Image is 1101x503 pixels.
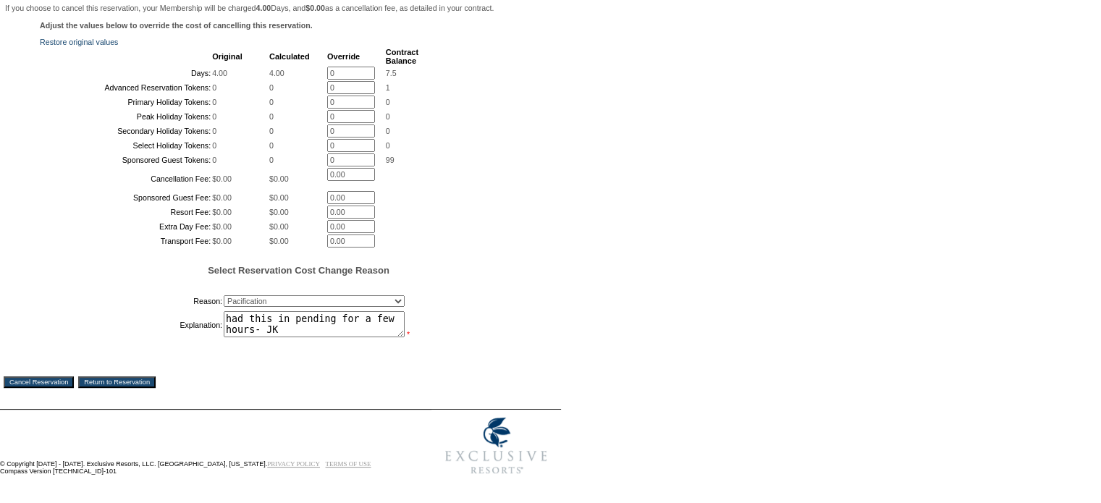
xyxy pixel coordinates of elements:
td: Advanced Reservation Tokens: [41,81,211,94]
a: TERMS OF USE [326,460,371,468]
b: Contract Balance [386,48,418,65]
span: 0 [269,127,274,135]
span: $0.00 [212,193,232,202]
td: Sponsored Guest Tokens: [41,153,211,166]
span: 4.00 [212,69,227,77]
td: Peak Holiday Tokens: [41,110,211,123]
td: Extra Day Fee: [41,220,211,233]
span: 0 [269,156,274,164]
span: 0 [269,141,274,150]
b: Adjust the values below to override the cost of cancelling this reservation. [40,21,313,30]
span: 99 [386,156,395,164]
span: 0 [212,112,216,121]
td: Resort Fee: [41,206,211,219]
span: 7.5 [386,69,397,77]
span: 0 [386,141,390,150]
img: Exclusive Resorts [431,410,561,482]
td: Primary Holiday Tokens: [41,96,211,109]
span: 4.00 [269,69,284,77]
input: Return to Reservation [78,376,156,388]
span: 0 [386,127,390,135]
td: Cancellation Fee: [41,168,211,190]
span: $0.00 [212,174,232,183]
b: $0.00 [305,4,325,12]
td: Secondary Holiday Tokens: [41,124,211,138]
span: 0 [212,98,216,106]
span: 0 [269,83,274,92]
span: 0 [212,83,216,92]
a: Restore original values [40,38,118,46]
span: 0 [386,98,390,106]
span: 0 [212,127,216,135]
span: $0.00 [269,237,289,245]
span: $0.00 [269,174,289,183]
span: 0 [269,112,274,121]
td: Select Holiday Tokens: [41,139,211,152]
span: $0.00 [212,208,232,216]
span: $0.00 [269,193,289,202]
span: $0.00 [212,237,232,245]
span: 0 [386,112,390,121]
td: Explanation: [41,311,222,339]
b: Override [327,52,360,61]
b: Calculated [269,52,310,61]
a: PRIVACY POLICY [267,460,320,468]
h5: Select Reservation Cost Change Reason [40,265,557,276]
b: 4.00 [256,4,271,12]
span: 0 [212,141,216,150]
span: 0 [269,98,274,106]
p: If you choose to cancel this reservation, your Membership will be charged Days, and as a cancella... [5,4,556,12]
span: $0.00 [269,208,289,216]
td: Days: [41,67,211,80]
span: 0 [212,156,216,164]
b: Original [212,52,242,61]
input: Cancel Reservation [4,376,74,388]
td: Reason: [41,292,222,310]
td: Sponsored Guest Fee: [41,191,211,204]
span: $0.00 [212,222,232,231]
span: $0.00 [269,222,289,231]
span: 1 [386,83,390,92]
td: Transport Fee: [41,234,211,248]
